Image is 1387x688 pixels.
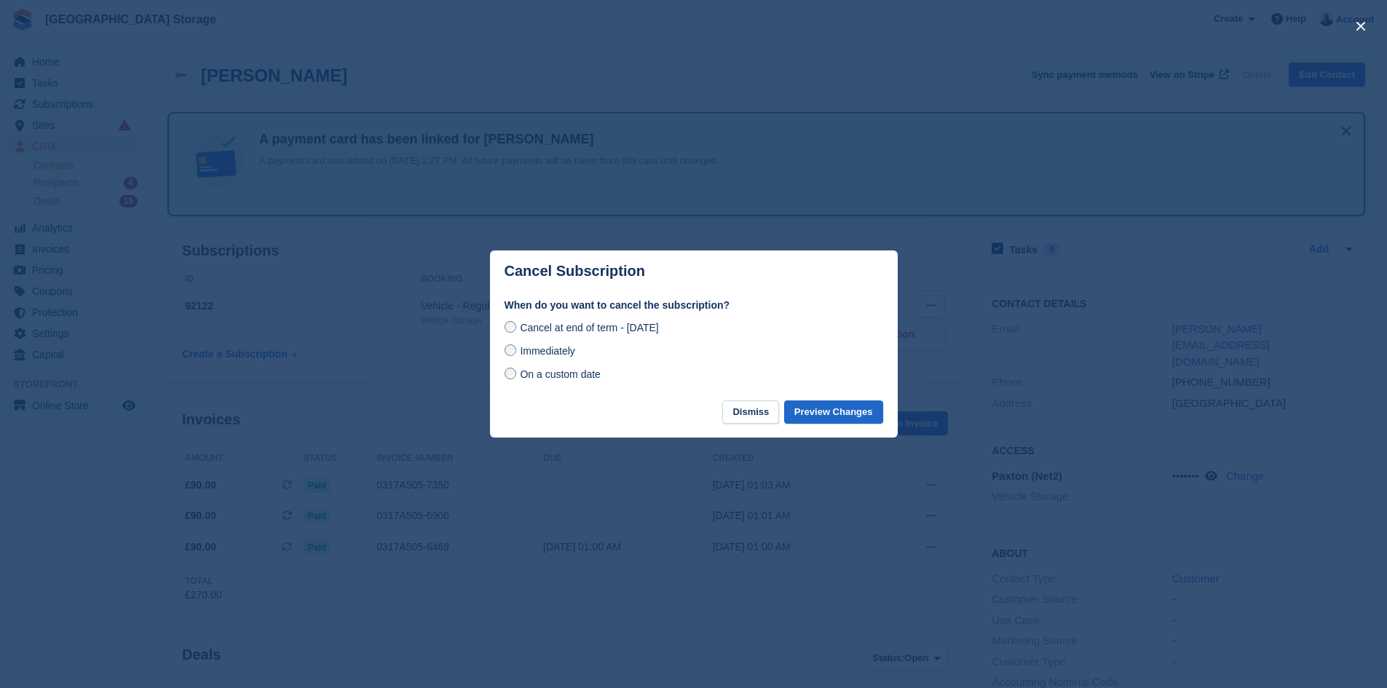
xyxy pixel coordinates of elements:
span: Cancel at end of term - [DATE] [520,322,658,333]
input: On a custom date [505,368,516,379]
button: close [1349,15,1372,38]
input: Immediately [505,344,516,356]
p: Cancel Subscription [505,263,645,280]
button: Preview Changes [784,400,883,424]
span: On a custom date [520,368,601,380]
span: Immediately [520,345,574,357]
button: Dismiss [722,400,779,424]
label: When do you want to cancel the subscription? [505,298,883,313]
input: Cancel at end of term - [DATE] [505,321,516,333]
